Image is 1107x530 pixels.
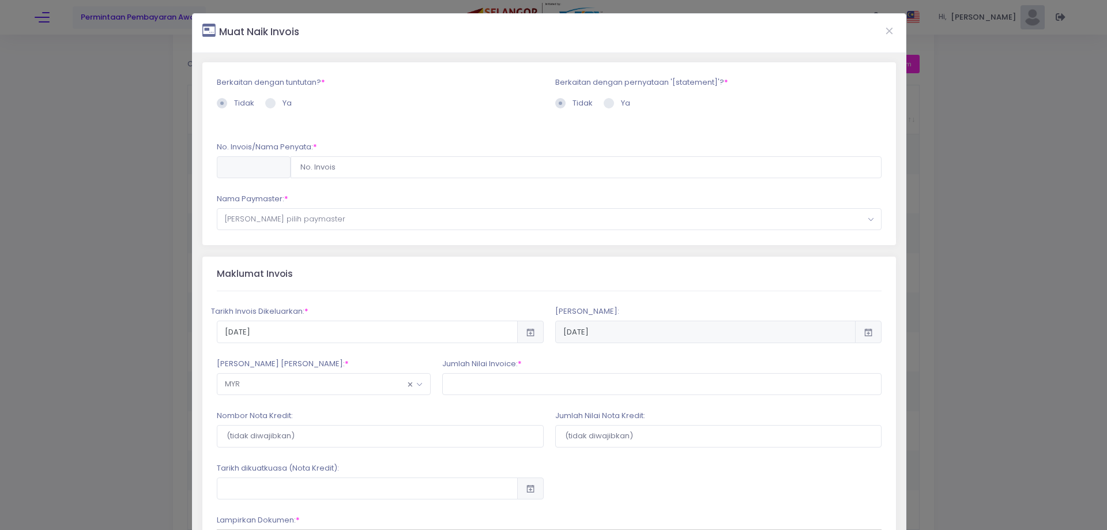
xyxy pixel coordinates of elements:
label: [PERSON_NAME] [PERSON_NAME]: [217,358,349,370]
button: Close [875,16,904,46]
label: [PERSON_NAME]: [555,306,619,317]
span: MYR [217,373,431,395]
label: Tidak [555,97,593,109]
label: Jumlah Nilai Invoice: [442,358,522,370]
span: [PERSON_NAME] pilih paymaster [225,213,345,224]
h3: Maklumat Invois [217,269,293,280]
label: Jumlah Nilai Nota Kredit: [555,410,645,422]
input: (tidak diwajibkan) [217,425,544,447]
label: Nama Paymaster: [217,193,288,205]
small: Muat Naik Invois [219,25,299,39]
label: Nombor Nota Kredit: [217,410,293,422]
label: Berkaitan dengan pernyataan '[statement]'? [555,77,728,88]
label: Lampirkan Dokumen: [217,514,300,526]
label: Ya [604,97,630,109]
label: Tarikh dikuatkuasa (Nota Kredit): [217,463,339,474]
input: (tidak diwajibkan) [555,425,882,447]
label: Tarikh Invois Dikeluarkan: [211,306,308,317]
span: Remove all items [407,377,413,392]
input: No. Invois [291,156,882,178]
span: MYR [217,374,430,394]
label: No. Invois/Nama Penyata: [217,141,317,153]
label: Tidak [217,97,254,109]
label: Ya [265,97,292,109]
label: Berkaitan dengan tuntutan? [217,77,325,88]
